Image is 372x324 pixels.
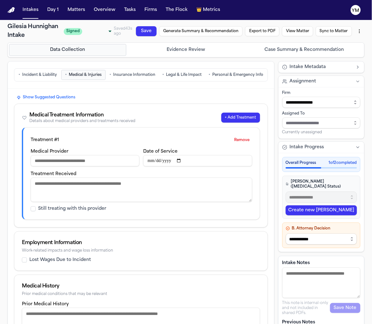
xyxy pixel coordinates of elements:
button: Go to Incident & Liability [16,70,60,80]
label: Medical Provider [31,149,68,154]
div: Treatment # 1 [31,137,59,143]
button: More actions [354,26,364,37]
button: Assignment [279,76,364,87]
h1: Gilesia Hunnighan Intake [8,22,60,40]
p: This note is internal-only and not included in shared PDFs. [282,301,330,316]
span: Intake Progress [290,144,324,150]
label: Still treating with this provider [38,206,106,212]
label: Prior Medical History [22,302,69,307]
button: View Matter [282,26,313,36]
button: Firms [142,4,159,16]
div: Employment Information [22,239,260,247]
button: Generate Summary & Recommendation [159,26,243,36]
span: Signed [64,28,82,35]
span: • [65,72,67,78]
button: Save [136,26,157,36]
button: Intake Metadata [279,61,364,73]
span: 1 of 2 completed [329,160,357,165]
span: • [110,72,112,78]
textarea: Intake notes [282,268,361,298]
span: Intake Metadata [290,64,326,70]
button: Remove [232,135,252,145]
button: Go to Legal & Life Impact [160,70,205,80]
span: Legal & Life Impact [166,72,202,77]
input: Date of service [143,155,252,166]
div: Medical History [22,282,260,290]
span: • [163,72,164,78]
button: Intakes [20,4,41,16]
img: Finch Logo [8,7,15,13]
button: Go to Personal & Emergency Info [206,70,266,80]
button: Show Suggested Questions [14,94,78,101]
button: Create new [PERSON_NAME] [286,205,357,215]
a: Home [8,7,15,13]
span: • [209,72,211,78]
button: Intake Progress [279,142,364,153]
input: Medical provider [31,155,139,166]
button: + Add Treatment [221,113,260,123]
input: Assign to staff member [282,117,361,129]
div: Prior medical conditions that may be relevant [22,292,260,297]
div: Work-related impacts and wage loss information [22,248,260,253]
span: Saved 43s ago [114,27,132,36]
span: Personal & Emergency Info [213,72,264,77]
button: The Flock [163,4,190,16]
input: Select firm [282,97,361,108]
button: Overview [91,4,118,16]
button: crownMetrics [194,4,223,16]
button: Day 1 [45,4,61,16]
span: Currently unassigned [282,130,322,135]
label: Treatment Received [31,172,76,176]
div: Assigned To [282,111,361,116]
span: • [18,72,20,78]
h4: [PERSON_NAME] ([MEDICAL_DATA] Status) [286,179,357,189]
div: Firm [282,91,361,96]
button: Go to Case Summary & Recommendation step [246,44,363,56]
span: Insurance Information [113,72,156,77]
button: Matters [65,4,88,16]
button: Go to Evidence Review step [128,44,245,56]
div: Update intake status [64,27,114,36]
textarea: Treatment received [31,178,252,202]
button: Tasks [122,4,138,16]
button: Sync to Matter [316,26,352,36]
label: Lost Wages Due to Incident [29,257,91,263]
button: Go to Medical & Injuries [61,70,106,80]
h4: B. Attorney Decision [286,226,357,231]
span: Incident & Liability [22,72,57,77]
div: Details about medical providers and treatments received [29,119,135,124]
span: Assignment [290,78,316,85]
span: Medical & Injuries [69,72,102,77]
span: Overall Progress [286,160,316,165]
div: Medical Treatment Information [29,111,135,119]
nav: Intake steps [9,44,363,56]
button: Go to Insurance Information [107,70,158,80]
label: Date of Service [143,149,178,154]
button: Go to Data Collection step [9,44,126,56]
button: Export to PDF [245,26,279,36]
label: Intake Notes [282,260,361,266]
